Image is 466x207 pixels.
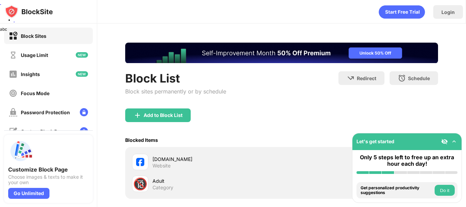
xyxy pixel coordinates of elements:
[408,75,430,81] div: Schedule
[9,32,17,40] img: block-on.svg
[9,89,17,98] img: focus-off.svg
[357,75,376,81] div: Redirect
[8,166,89,173] div: Customize Block Page
[76,52,88,58] img: new-icon.svg
[9,108,17,117] img: password-protection-off.svg
[441,138,448,145] img: eye-not-visible.svg
[144,113,183,118] div: Add to Block List
[21,109,70,115] div: Password Protection
[361,186,433,195] div: Get personalized productivity suggestions
[152,163,171,169] div: Website
[125,43,438,63] iframe: Banner
[76,71,88,77] img: new-icon.svg
[152,184,173,191] div: Category
[9,51,17,59] img: time-usage-off.svg
[21,129,66,134] div: Custom Block Page
[21,52,48,58] div: Usage Limit
[9,70,17,78] img: insights-off.svg
[8,188,49,199] div: Go Unlimited
[451,138,457,145] img: omni-setup-toggle.svg
[8,139,33,163] img: push-custom-page.svg
[9,127,17,136] img: customize-block-page-off.svg
[356,138,394,144] div: Let's get started
[379,5,425,19] div: animation
[125,137,158,143] div: Blocked Items
[21,33,46,39] div: Block Sites
[125,71,226,85] div: Block List
[356,154,457,167] div: Only 5 steps left to free up an extra hour each day!
[80,108,88,116] img: lock-menu.svg
[441,9,455,15] div: Login
[80,127,88,135] img: lock-menu.svg
[5,5,53,18] img: logo-blocksite.svg
[435,185,455,196] button: Do it
[136,158,144,166] img: favicons
[21,71,40,77] div: Insights
[152,177,282,184] div: Adult
[152,156,282,163] div: [DOMAIN_NAME]
[21,90,49,96] div: Focus Mode
[125,88,226,95] div: Block sites permanently or by schedule
[133,177,147,191] div: 🔞
[8,174,89,185] div: Choose images & texts to make it your own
